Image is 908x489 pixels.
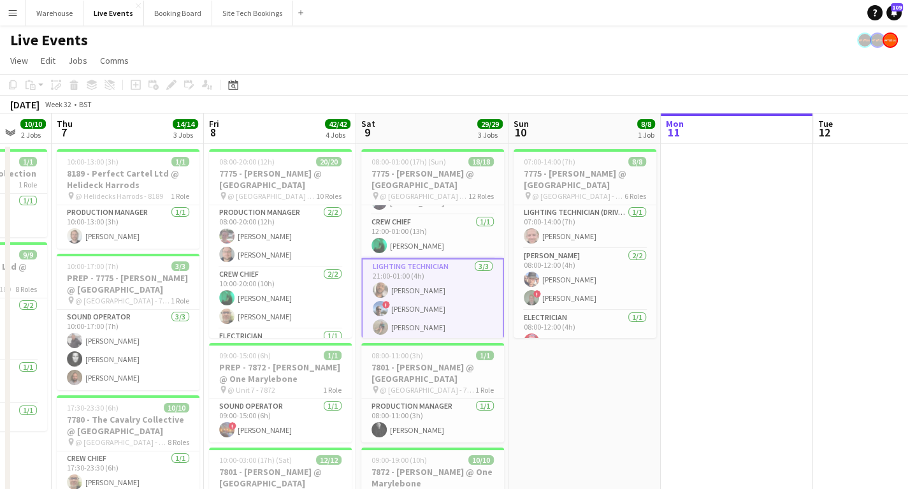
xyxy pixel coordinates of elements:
span: 1 Role [18,180,37,189]
span: 8 Roles [168,437,189,447]
span: ! [229,422,236,430]
app-job-card: 10:00-17:00 (7h)3/3PREP - 7775 - [PERSON_NAME] @ [GEOGRAPHIC_DATA] @ [GEOGRAPHIC_DATA] - 77751 Ro... [57,254,199,390]
app-card-role: Crew Chief2/210:00-20:00 (10h)[PERSON_NAME][PERSON_NAME] [209,267,352,329]
span: View [10,55,28,66]
span: Sun [514,118,529,129]
span: 09:00-15:00 (6h) [219,351,271,360]
div: 1 Job [638,130,654,140]
app-job-card: 10:00-13:00 (3h)1/18189 - Perfect Cartel Ltd @ Helideck Harrods @ Helidecks Harrods - 81891 RoleP... [57,149,199,249]
span: 1 Role [323,385,342,395]
span: 1/1 [19,157,37,166]
span: 1 Role [475,385,494,395]
span: 10 Roles [316,191,342,201]
span: 12/12 [316,455,342,465]
div: 3 Jobs [478,130,502,140]
h3: 7780 - The Cavalry Collective @ [GEOGRAPHIC_DATA] [57,414,199,437]
app-job-card: 09:00-15:00 (6h)1/1PREP - 7872 - [PERSON_NAME] @ One Marylebone @ Unit 7 - 78721 RoleSound Operat... [209,343,352,442]
span: 8/8 [628,157,646,166]
span: Sat [361,118,375,129]
span: 8/8 [637,119,655,129]
app-card-role: Crew Chief1/112:00-01:00 (13h)[PERSON_NAME] [361,215,504,258]
h3: 7775 - [PERSON_NAME] @ [GEOGRAPHIC_DATA] [361,168,504,191]
span: @ [GEOGRAPHIC_DATA] - 7775 [227,191,316,201]
span: 7 [55,125,73,140]
app-card-role: Electrician1/1 [209,329,352,372]
span: 07:00-14:00 (7h) [524,157,575,166]
span: @ Helidecks Harrods - 8189 [75,191,163,201]
span: 9 [359,125,375,140]
span: 1 Role [171,191,189,201]
span: 10 [512,125,529,140]
span: 8 [207,125,219,140]
app-card-role: Production Manager1/110:00-13:00 (3h)[PERSON_NAME] [57,205,199,249]
span: @ [GEOGRAPHIC_DATA] - 7775 [75,296,171,305]
span: 1/1 [171,157,189,166]
h1: Live Events [10,31,88,50]
span: 12 Roles [468,191,494,201]
span: 1/1 [324,351,342,360]
app-card-role: Production Manager2/208:00-20:00 (12h)[PERSON_NAME][PERSON_NAME] [209,205,352,267]
span: 09:00-19:00 (10h) [371,455,427,465]
app-job-card: 08:00-20:00 (12h)20/207775 - [PERSON_NAME] @ [GEOGRAPHIC_DATA] @ [GEOGRAPHIC_DATA] - 777510 Roles... [209,149,352,338]
div: 3 Jobs [173,130,198,140]
app-job-card: 07:00-14:00 (7h)8/87775 - [PERSON_NAME] @ [GEOGRAPHIC_DATA] @ [GEOGRAPHIC_DATA] - 77756 RolesLigh... [514,149,656,338]
h3: PREP - 7872 - [PERSON_NAME] @ One Marylebone [209,361,352,384]
span: 12 [816,125,833,140]
button: Booking Board [144,1,212,26]
span: 109 [891,3,903,11]
span: 1/1 [476,351,494,360]
span: Jobs [68,55,87,66]
h3: 7801 - [PERSON_NAME] @ [GEOGRAPHIC_DATA] [361,361,504,384]
span: @ Unit 7 - 7872 [227,385,275,395]
span: 3/3 [171,261,189,271]
span: 11 [664,125,684,140]
span: 10:00-13:00 (3h) [67,157,119,166]
span: 14/14 [173,119,198,129]
span: 10/10 [20,119,46,129]
app-card-role: Lighting Technician3/321:00-01:00 (4h)[PERSON_NAME]![PERSON_NAME][PERSON_NAME] [361,258,504,341]
span: @ [GEOGRAPHIC_DATA] - 7775 [532,191,624,201]
span: 42/42 [325,119,350,129]
span: 1 Role [171,296,189,305]
a: Comms [95,52,134,69]
span: 20/20 [316,157,342,166]
h3: 7872 - [PERSON_NAME] @ One Marylebone [361,466,504,489]
span: 8 Roles [15,284,37,294]
h3: 7775 - [PERSON_NAME] @ [GEOGRAPHIC_DATA] [514,168,656,191]
span: Week 32 [42,99,74,109]
app-card-role: Sound Operator1/109:00-15:00 (6h)![PERSON_NAME] [209,399,352,442]
h3: 8189 - Perfect Cartel Ltd @ Helideck Harrods [57,168,199,191]
app-job-card: 08:00-01:00 (17h) (Sun)18/187775 - [PERSON_NAME] @ [GEOGRAPHIC_DATA] @ [GEOGRAPHIC_DATA] - 777512... [361,149,504,338]
a: 109 [886,5,902,20]
app-card-role: [PERSON_NAME]2/208:00-12:00 (4h)[PERSON_NAME]![PERSON_NAME] [514,249,656,310]
app-card-role: Production Manager1/108:00-11:00 (3h)[PERSON_NAME] [361,399,504,442]
span: 6 Roles [624,191,646,201]
span: Edit [41,55,55,66]
div: 4 Jobs [326,130,350,140]
span: 18/18 [468,157,494,166]
span: Comms [100,55,129,66]
span: 08:00-01:00 (17h) (Sun) [371,157,446,166]
app-user-avatar: Production Managers [857,33,872,48]
app-user-avatar: Production Managers [870,33,885,48]
div: 2 Jobs [21,130,45,140]
span: ! [533,290,541,298]
app-card-role: Lighting Technician (Driver)1/107:00-14:00 (7h)[PERSON_NAME] [514,205,656,249]
a: Edit [36,52,61,69]
span: 29/29 [477,119,503,129]
h3: 7801 - [PERSON_NAME] @ [GEOGRAPHIC_DATA] [209,466,352,489]
span: Thu [57,118,73,129]
app-card-role: Electrician1/108:00-12:00 (4h)[PERSON_NAME] [514,310,656,354]
span: 10:00-03:00 (17h) (Sat) [219,455,292,465]
app-card-role: Sound Operator3/310:00-17:00 (7h)[PERSON_NAME][PERSON_NAME][PERSON_NAME] [57,310,199,390]
span: 17:30-23:30 (6h) [67,403,119,412]
span: Mon [666,118,684,129]
app-job-card: 08:00-11:00 (3h)1/17801 - [PERSON_NAME] @ [GEOGRAPHIC_DATA] @ [GEOGRAPHIC_DATA] - 78011 RoleProdu... [361,343,504,442]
